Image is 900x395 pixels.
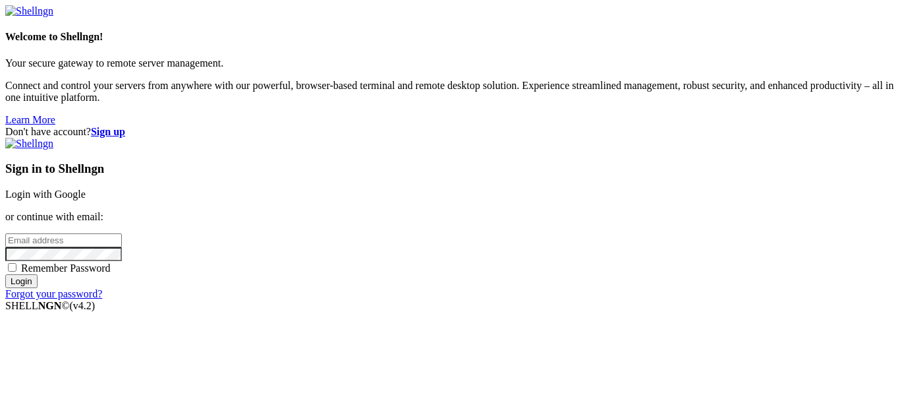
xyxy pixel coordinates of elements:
span: 4.2.0 [70,300,96,311]
a: Login with Google [5,189,86,200]
a: Sign up [91,126,125,137]
h4: Welcome to Shellngn! [5,31,895,43]
span: Remember Password [21,262,111,274]
span: SHELL © [5,300,95,311]
a: Forgot your password? [5,288,102,299]
h3: Sign in to Shellngn [5,162,895,176]
a: Learn More [5,114,55,125]
input: Login [5,274,38,288]
input: Remember Password [8,263,16,272]
input: Email address [5,233,122,247]
b: NGN [38,300,62,311]
img: Shellngn [5,138,53,150]
p: Your secure gateway to remote server management. [5,57,895,69]
p: Connect and control your servers from anywhere with our powerful, browser-based terminal and remo... [5,80,895,104]
div: Don't have account? [5,126,895,138]
p: or continue with email: [5,211,895,223]
img: Shellngn [5,5,53,17]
